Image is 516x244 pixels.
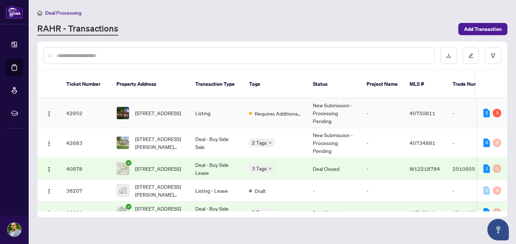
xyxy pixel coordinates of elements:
[446,53,451,58] span: download
[483,186,490,195] div: 0
[447,202,497,224] td: 2511162
[117,184,129,197] img: thumbnail-img
[111,70,190,98] th: Property Address
[46,141,52,146] img: Logo
[483,164,490,173] div: 1
[117,137,129,149] img: thumbnail-img
[252,139,267,147] span: 2 Tags
[307,158,361,180] td: Deal Closed
[493,208,501,217] div: 0
[447,128,497,158] td: -
[487,219,509,240] button: Open asap
[46,111,52,117] img: Logo
[252,208,267,216] span: 3 Tags
[493,109,501,117] div: 3
[43,185,55,196] button: Logo
[61,158,111,180] td: 40978
[255,187,266,195] span: Draft
[117,107,129,119] img: thumbnail-img
[447,180,497,202] td: -
[252,164,267,173] span: 3 Tags
[268,211,272,214] span: down
[447,70,497,98] th: Trade Number
[491,53,496,58] span: filter
[483,109,490,117] div: 2
[447,158,497,180] td: 2510955
[361,158,404,180] td: -
[46,188,52,194] img: Logo
[483,139,490,147] div: 9
[46,166,52,172] img: Logo
[43,107,55,119] button: Logo
[410,140,435,146] span: 40734881
[37,10,42,15] span: home
[410,209,435,216] span: 40715616
[190,70,243,98] th: Transaction Type
[243,70,307,98] th: Tags
[8,223,21,236] img: Profile Icon
[61,180,111,202] td: 38207
[61,70,111,98] th: Ticket Number
[447,98,497,128] td: -
[126,160,132,166] span: check-circle
[117,206,129,219] img: thumbnail-img
[135,135,184,151] span: [STREET_ADDRESS][PERSON_NAME][PERSON_NAME]
[43,163,55,174] button: Logo
[307,70,361,98] th: Status
[361,202,404,224] td: -
[268,167,272,170] span: down
[61,98,111,128] td: 42952
[45,10,81,16] span: Deal Processing
[190,98,243,128] td: Listing
[493,186,501,195] div: 0
[410,165,440,172] span: W12218784
[190,202,243,224] td: Deal - Buy Side Lease
[268,141,272,145] span: down
[43,207,55,218] button: Logo
[37,23,118,36] a: RAHR - Transactions
[190,158,243,180] td: Deal - Buy Side Lease
[190,128,243,158] td: Deal - Buy Side Sale
[361,70,404,98] th: Project Name
[440,47,457,64] button: download
[61,202,111,224] td: 36630
[135,205,184,220] span: [STREET_ADDRESS][PERSON_NAME]
[190,180,243,202] td: Listing - Lease
[126,204,132,210] span: check-circle
[135,165,181,173] span: [STREET_ADDRESS]
[404,70,447,98] th: MLS #
[135,109,181,117] span: [STREET_ADDRESS]
[117,163,129,175] img: thumbnail-img
[307,128,361,158] td: New Submission - Processing Pending
[307,98,361,128] td: New Submission - Processing Pending
[483,208,490,217] div: 1
[464,23,502,35] span: Add Transaction
[43,137,55,149] button: Logo
[361,180,404,202] td: -
[493,164,501,173] div: 0
[61,128,111,158] td: 42683
[361,98,404,128] td: -
[463,47,479,64] button: edit
[307,202,361,224] td: Deal Closed
[255,109,301,117] span: Requires Additional Docs
[6,5,23,19] img: logo
[46,210,52,216] img: Logo
[493,139,501,147] div: 0
[135,183,184,198] span: [STREET_ADDRESS][PERSON_NAME][PERSON_NAME]
[485,47,501,64] button: filter
[468,53,473,58] span: edit
[361,128,404,158] td: -
[458,23,507,35] button: Add Transaction
[410,110,435,116] span: 40750811
[307,180,361,202] td: -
